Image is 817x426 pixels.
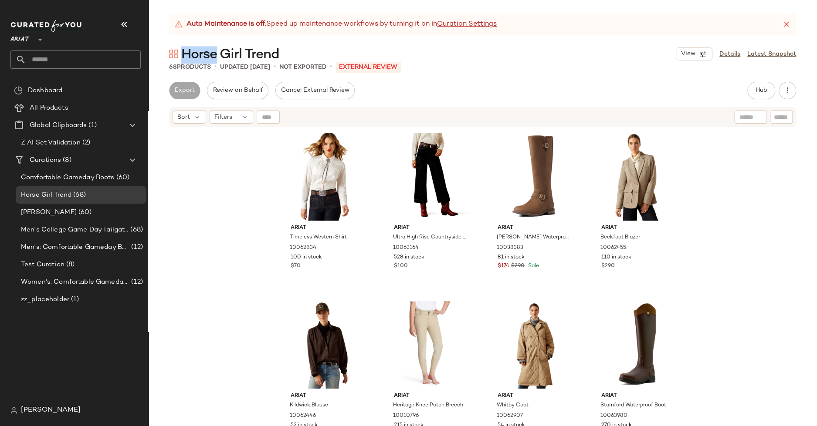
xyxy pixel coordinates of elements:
span: View [681,50,695,57]
span: $100 [394,262,408,270]
span: Curations [30,155,61,165]
span: Ariat [291,392,364,400]
div: Speed up maintenance workflows by turning it on in [174,19,497,30]
span: All Products [30,103,68,113]
p: updated [DATE] [220,63,270,72]
span: Dashboard [28,86,62,96]
span: (1) [69,295,79,305]
span: [PERSON_NAME] [21,208,77,218]
span: Ariat [10,30,30,45]
span: 110 in stock [601,254,631,262]
span: (8) [64,260,75,270]
span: • [274,62,276,72]
span: Heritage Knee Patch Breech [393,402,463,409]
button: Review on Behalf [207,82,268,99]
span: Ariat [498,224,571,232]
img: svg%3e [10,407,17,414]
span: Ariat [291,224,364,232]
span: (12) [129,242,143,252]
span: Timeless Western Shirt [290,234,347,242]
span: Global Clipboards [30,121,87,131]
span: Ariat [394,392,468,400]
button: Cancel External Review [275,82,355,99]
span: 68 [169,64,177,70]
img: 10062455_front.jpg [594,133,681,221]
img: svg%3e [169,50,178,58]
span: Sort [177,113,190,122]
span: (8) [61,155,71,165]
span: Men's College Game Day Tailgate Outfits [21,225,129,235]
span: • [330,62,332,72]
span: (68) [71,190,86,200]
a: Details [719,50,740,59]
span: (68) [129,225,143,235]
div: Products [169,63,211,72]
span: [PERSON_NAME] [21,405,81,416]
img: 10063980_3-4_front.jpg [594,301,681,389]
span: (60) [115,173,130,183]
p: Not Exported [279,63,326,72]
span: 10063164 [393,244,419,252]
span: Ariat [498,392,571,400]
span: Z AI Set Validation [21,138,81,148]
span: Test Curation [21,260,64,270]
span: Sale [526,263,539,269]
span: (2) [81,138,90,148]
img: 10010796_front.jpg [387,301,475,389]
span: 10063980 [600,412,627,420]
span: Women's: Comfortable Gameday Boots [21,277,129,287]
span: (60) [77,208,92,218]
a: Curation Settings [437,19,497,30]
img: 10063164_front.jpg [387,133,475,221]
span: 10010796 [393,412,419,420]
img: 10062834_front.jpg [284,133,371,221]
span: • [214,62,217,72]
span: $174 [498,262,509,270]
span: Ariat [394,224,468,232]
span: Whitby Coat [497,402,529,409]
span: Beckfoot Blazer [600,234,640,242]
span: 10062907 [497,412,523,420]
button: View [676,47,712,60]
img: 10038383_3-4_front.jpg [491,133,578,221]
p: External REVIEW [336,62,401,73]
span: Ariat [601,224,675,232]
img: svg%3e [14,86,23,95]
span: (1) [87,121,96,131]
span: Horse Girl Trend [181,46,279,64]
span: 528 in stock [394,254,424,262]
button: Hub [747,82,775,99]
span: $70 [291,262,301,270]
span: Filters [214,113,232,122]
span: (12) [129,277,143,287]
strong: Auto Maintenance is off. [186,19,266,30]
span: Stamford Waterproof Boot [600,402,666,409]
span: Ariat [601,392,675,400]
span: Hub [755,87,767,94]
span: Ultra High Rise Countryside Wide Leg [PERSON_NAME] [393,234,467,242]
span: zz_placeholder [21,295,69,305]
span: 10062834 [290,244,316,252]
span: 10062455 [600,244,626,252]
span: Comfortable Gameday Boots [21,173,115,183]
img: cfy_white_logo.C9jOOHJF.svg [10,20,85,32]
span: Review on Behalf [212,87,263,94]
span: $290 [511,262,525,270]
span: 10062446 [290,412,316,420]
span: 10038383 [497,244,523,252]
a: Latest Snapshot [747,50,796,59]
span: Men's: Comfortable Gameday Boots [21,242,129,252]
span: Kildwick Blouse [290,402,328,409]
img: 10062907_front.jpg [491,301,578,389]
span: Horse Girl Trend [21,190,71,200]
span: 81 in stock [498,254,525,262]
span: 100 in stock [291,254,322,262]
span: Cancel External Review [281,87,349,94]
span: [PERSON_NAME] Waterproof Boot [497,234,570,242]
span: $290 [601,262,614,270]
img: 10062446_front.jpg [284,301,371,389]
